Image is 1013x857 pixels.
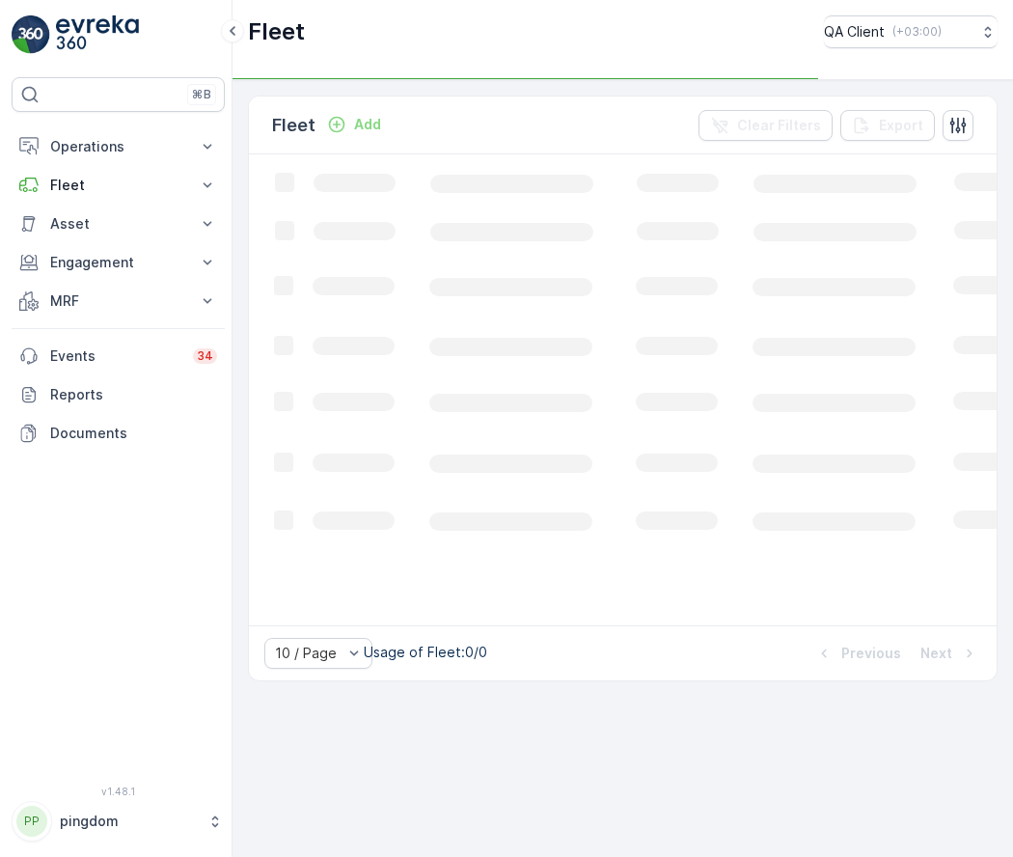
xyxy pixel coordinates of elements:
[60,812,198,831] p: pingdom
[50,214,186,234] p: Asset
[56,15,139,54] img: logo_light-DOdMpM7g.png
[50,253,186,272] p: Engagement
[197,348,213,364] p: 34
[824,15,998,48] button: QA Client(+03:00)
[824,22,885,41] p: QA Client
[892,24,942,40] p: ( +03:00 )
[12,243,225,282] button: Engagement
[50,346,181,366] p: Events
[879,116,923,135] p: Export
[12,127,225,166] button: Operations
[248,16,305,47] p: Fleet
[737,116,821,135] p: Clear Filters
[698,110,833,141] button: Clear Filters
[12,375,225,414] a: Reports
[364,643,487,662] p: Usage of Fleet : 0/0
[319,113,389,136] button: Add
[354,115,381,134] p: Add
[192,87,211,102] p: ⌘B
[50,176,186,195] p: Fleet
[50,385,217,404] p: Reports
[12,801,225,842] button: PPpingdom
[12,166,225,205] button: Fleet
[920,644,952,663] p: Next
[840,110,935,141] button: Export
[272,112,315,139] p: Fleet
[812,642,903,665] button: Previous
[50,137,186,156] p: Operations
[12,414,225,453] a: Documents
[16,806,47,837] div: PP
[50,424,217,443] p: Documents
[12,337,225,375] a: Events34
[12,282,225,320] button: MRF
[918,642,981,665] button: Next
[12,786,225,797] span: v 1.48.1
[841,644,901,663] p: Previous
[12,205,225,243] button: Asset
[12,15,50,54] img: logo
[50,291,186,311] p: MRF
